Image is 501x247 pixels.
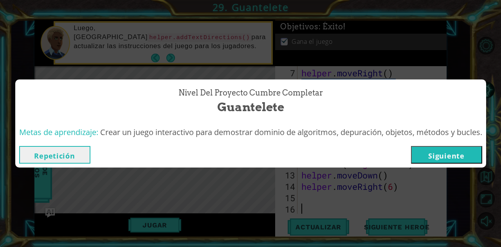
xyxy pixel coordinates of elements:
button: Siguiente [411,146,482,164]
span: Metas de aprendizaje: [19,127,98,137]
button: Repetición [19,146,90,164]
span: Guantelete [217,99,284,115]
span: Nivel del Proyecto Cumbre Completar [178,87,323,99]
span: Crear un juego interactivo para demostrar dominio de algoritmos, depuración, objetos, métodos y b... [100,127,482,137]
